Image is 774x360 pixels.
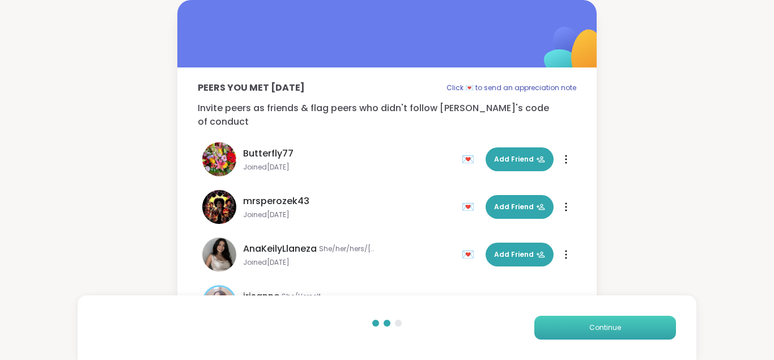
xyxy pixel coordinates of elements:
span: AnaKeilyLlaneza [243,242,317,256]
span: Butterfly77 [243,147,294,160]
img: mrsperozek43 [202,190,236,224]
button: Add Friend [486,243,554,266]
button: Continue [534,316,676,340]
img: Butterfly77 [202,142,236,176]
div: 💌 [462,293,479,311]
span: Joined [DATE] [243,163,455,172]
span: Add Friend [494,249,545,260]
button: Add Friend [486,147,554,171]
span: She/her/hers/[PERSON_NAME] [319,244,376,253]
span: Joined [DATE] [243,210,455,219]
span: mrsperozek43 [243,194,309,208]
p: Click 💌 to send an appreciation note [446,81,576,95]
img: AnaKeilyLlaneza [202,238,236,272]
div: 💌 [462,198,479,216]
div: 💌 [462,150,479,168]
span: Add Friend [494,202,545,212]
span: She/Herself [282,292,321,301]
span: Joined [DATE] [243,258,455,267]
span: Continue [589,323,621,333]
p: Peers you met [DATE] [198,81,305,95]
span: irisanne [243,290,279,303]
span: Add Friend [494,154,545,164]
p: Invite peers as friends & flag peers who didn't follow [PERSON_NAME]'s code of conduct [198,101,576,129]
img: irisanne [204,287,235,317]
div: 💌 [462,245,479,264]
button: Add Friend [486,195,554,219]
